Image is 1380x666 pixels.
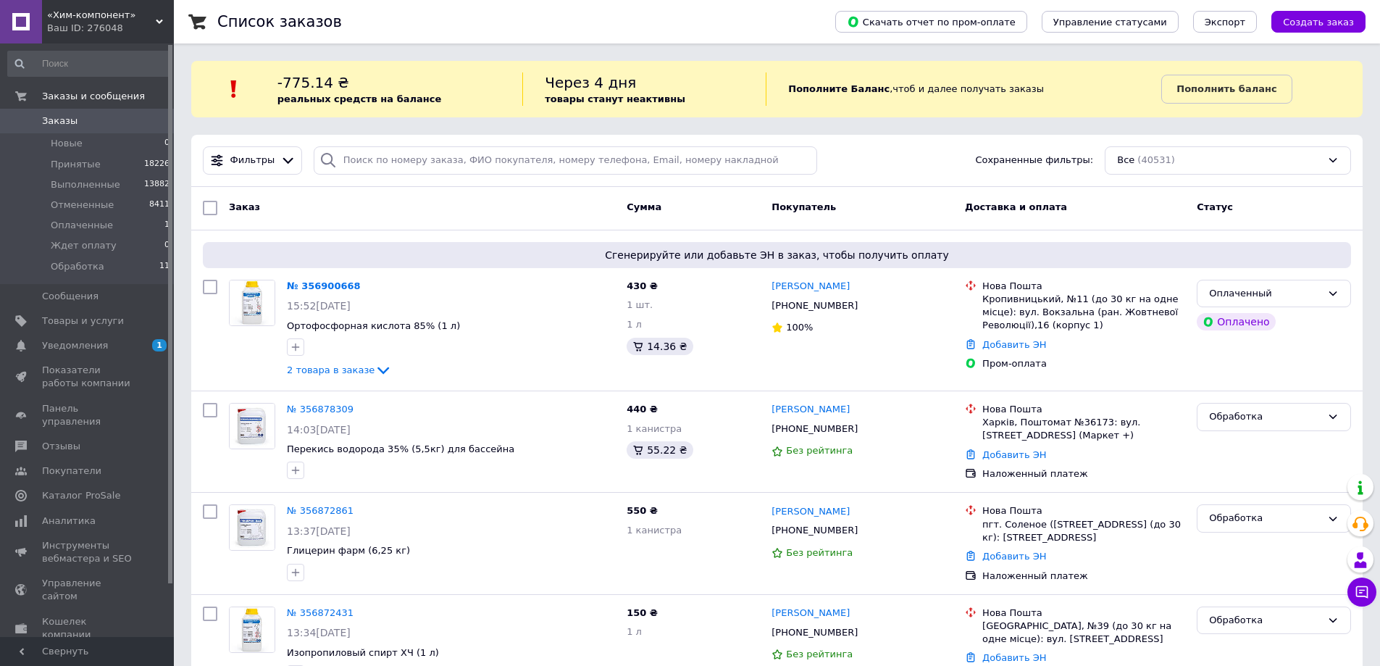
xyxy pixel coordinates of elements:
a: № 356900668 [287,280,361,291]
span: 1 канистра [627,423,682,434]
span: [PHONE_NUMBER] [771,525,858,536]
img: :exclamation: [223,78,245,100]
a: № 356872861 [287,505,354,516]
span: Сохраненные фильтры: [975,154,1093,167]
span: Статус [1197,201,1233,212]
span: 8411 [149,199,170,212]
b: Пополните Баланс [788,83,890,94]
span: Создать заказ [1283,17,1354,28]
a: Фото товару [229,403,275,449]
span: Заказы и сообщения [42,90,145,103]
span: Принятые [51,158,101,171]
span: 1 [152,339,167,351]
span: Управление статусами [1053,17,1167,28]
span: Кошелек компании [42,615,134,641]
span: Все [1117,154,1134,167]
span: Глицерин фарм (6,25 кг) [287,545,410,556]
span: Товары и услуги [42,315,124,328]
a: Изопропиловый спирт ХЧ (1 л) [287,647,439,658]
span: 550 ₴ [627,505,658,516]
b: реальных средств на балансе [277,93,442,104]
a: Добавить ЭН [982,652,1046,663]
span: 100% [786,322,813,333]
span: 1 [164,219,170,232]
span: Каталог ProSale [42,489,120,502]
span: Панель управления [42,402,134,428]
div: Оплачено [1197,313,1275,330]
div: 55.22 ₴ [627,441,693,459]
div: Нова Пошта [982,403,1185,416]
span: Скачать отчет по пром-оплате [847,15,1016,28]
span: Сообщения [42,290,99,303]
span: 0 [164,137,170,150]
span: Обработка [51,260,104,273]
h1: Список заказов [217,13,342,30]
a: Перекись водорода 35% (5,5кг) для бассейна [287,444,514,454]
span: «Хим-компонент» [47,9,156,22]
img: Фото товару [230,280,275,325]
button: Скачать отчет по пром-оплате [835,11,1027,33]
div: Обработка [1209,613,1321,628]
span: 0 [164,239,170,252]
a: [PERSON_NAME] [771,280,850,294]
span: Ждет оплату [51,239,117,252]
a: Ортофосфорная кислота 85% (1 л) [287,320,460,331]
span: Сумма [627,201,661,212]
a: [PERSON_NAME] [771,505,850,519]
span: (40531) [1137,154,1175,165]
span: Через 4 дня [545,74,636,91]
span: Отзывы [42,440,80,453]
span: Без рейтинга [786,445,853,456]
button: Экспорт [1193,11,1257,33]
div: Наложенный платеж [982,467,1185,480]
img: Фото товару [230,607,275,652]
span: Заказы [42,115,78,128]
span: Инструменты вебмастера и SEO [42,539,134,565]
span: [PHONE_NUMBER] [771,300,858,311]
a: Создать заказ [1257,16,1366,27]
span: Без рейтинга [786,649,853,659]
div: [GEOGRAPHIC_DATA], №39 (до 30 кг на одне місце): вул. [STREET_ADDRESS] [982,620,1185,646]
span: Экспорт [1205,17,1245,28]
div: 14.36 ₴ [627,338,693,355]
a: 2 товара в заказе [287,365,392,375]
span: 1 шт. [627,299,653,310]
a: Пополнить баланс [1161,75,1292,104]
span: Заказ [229,201,260,212]
span: Покупатель [771,201,836,212]
button: Создать заказ [1271,11,1366,33]
a: Фото товару [229,504,275,551]
img: Фото товару [230,404,275,449]
button: Чат с покупателем [1347,578,1376,607]
span: 13:37[DATE] [287,525,351,537]
span: Уведомления [42,339,108,352]
div: Харків, Поштомат №36173: вул. [STREET_ADDRESS] (Маркет +) [982,416,1185,442]
div: Ваш ID: 276048 [47,22,174,35]
span: 11 [159,260,170,273]
span: 15:52[DATE] [287,300,351,312]
a: № 356872431 [287,607,354,618]
div: , чтоб и далее получать заказы [766,72,1161,106]
span: 1 л [627,626,642,637]
span: Аналитика [42,515,96,528]
span: Новые [51,137,83,150]
span: -775.14 ₴ [277,74,349,91]
img: Фото товару [230,505,275,550]
span: 13:34[DATE] [287,627,351,638]
input: Поиск [7,51,171,77]
span: Выполненные [51,178,120,191]
span: Доставка и оплата [965,201,1067,212]
div: Нова Пошта [982,504,1185,517]
span: 1 л [627,319,642,330]
a: [PERSON_NAME] [771,607,850,620]
div: Нова Пошта [982,607,1185,620]
div: Пром-оплата [982,357,1185,370]
span: Покупатели [42,465,101,478]
span: Фильтры [230,154,275,167]
a: Фото товару [229,280,275,326]
div: Нова Пошта [982,280,1185,293]
a: Добавить ЭН [982,551,1046,562]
